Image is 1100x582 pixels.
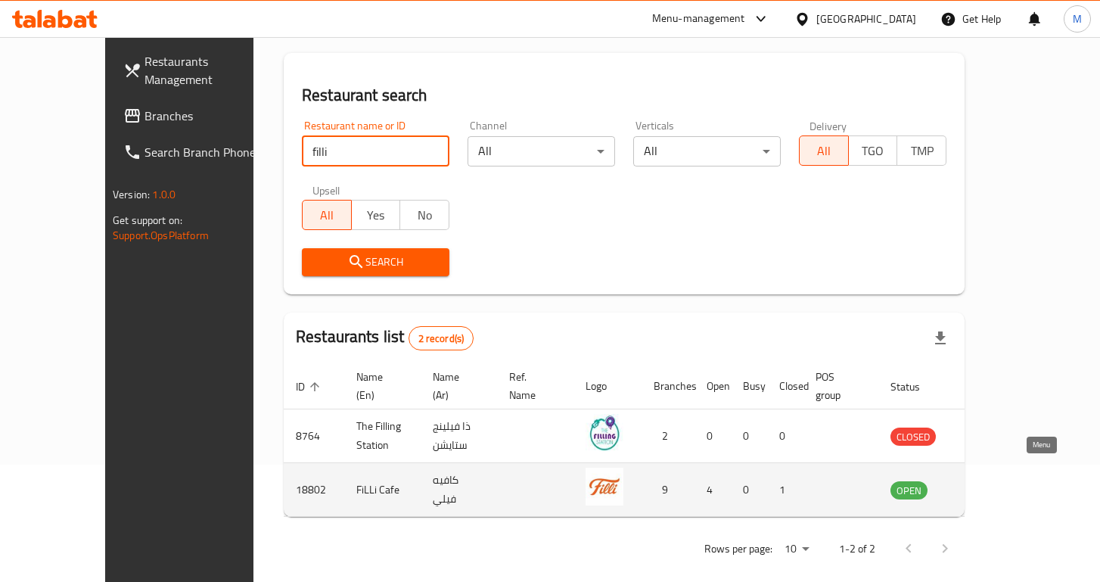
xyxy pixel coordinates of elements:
a: Search Branch Phone [111,134,289,170]
a: Support.OpsPlatform [113,226,209,245]
span: All [309,204,346,226]
span: TMP [903,140,940,162]
span: No [406,204,443,226]
span: Branches [144,107,277,125]
span: POS group [816,368,860,404]
span: ID [296,378,325,396]
span: Yes [358,204,395,226]
span: Name (Ar) [433,368,479,404]
td: ذا فيلينج ستايشن [421,409,497,463]
div: Export file [922,320,959,356]
button: All [799,135,849,166]
td: 2 [642,409,694,463]
td: 18802 [284,463,344,517]
button: No [399,200,449,230]
span: Search Branch Phone [144,143,277,161]
div: All [633,136,781,167]
label: Delivery [809,120,847,131]
td: 1 [767,463,803,517]
th: Open [694,363,731,409]
td: FiLLi Cafe [344,463,421,517]
span: OPEN [890,482,928,500]
th: Logo [573,363,642,409]
th: Busy [731,363,767,409]
span: Get support on: [113,210,182,230]
input: Search for restaurant name or ID.. [302,136,449,167]
span: CLOSED [890,428,936,446]
p: 1-2 of 2 [839,540,875,559]
img: FiLLi Cafe [586,468,623,506]
span: 2 record(s) [409,331,474,346]
span: Name (En) [356,368,402,404]
button: Search [302,248,449,276]
td: 4 [694,463,731,517]
div: Menu-management [652,10,745,28]
span: Search [314,253,437,272]
td: The Filling Station [344,409,421,463]
span: Version: [113,185,150,204]
div: Total records count [409,326,474,350]
td: 0 [767,409,803,463]
div: [GEOGRAPHIC_DATA] [816,11,916,27]
td: 0 [694,409,731,463]
th: Action [958,363,1010,409]
td: 0 [731,463,767,517]
span: 1.0.0 [152,185,176,204]
a: Branches [111,98,289,134]
button: TGO [848,135,898,166]
td: 0 [731,409,767,463]
th: Closed [767,363,803,409]
button: All [302,200,352,230]
span: Restaurants Management [144,52,277,89]
div: All [468,136,615,167]
span: All [806,140,843,162]
img: The Filling Station [586,414,623,452]
div: Rows per page: [778,538,815,561]
span: Status [890,378,940,396]
div: OPEN [890,481,928,500]
h2: Restaurant search [302,84,946,107]
button: TMP [896,135,946,166]
span: Ref. Name [509,368,555,404]
p: Rows per page: [704,540,772,559]
label: Upsell [312,185,340,195]
a: Restaurants Management [111,43,289,98]
table: enhanced table [284,363,1010,517]
td: 8764 [284,409,344,463]
span: TGO [855,140,892,162]
button: Yes [351,200,401,230]
td: 9 [642,463,694,517]
div: CLOSED [890,428,936,446]
h2: Restaurants list [296,325,474,350]
th: Branches [642,363,694,409]
td: كافيه فيلي [421,463,497,517]
span: M [1073,11,1082,27]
